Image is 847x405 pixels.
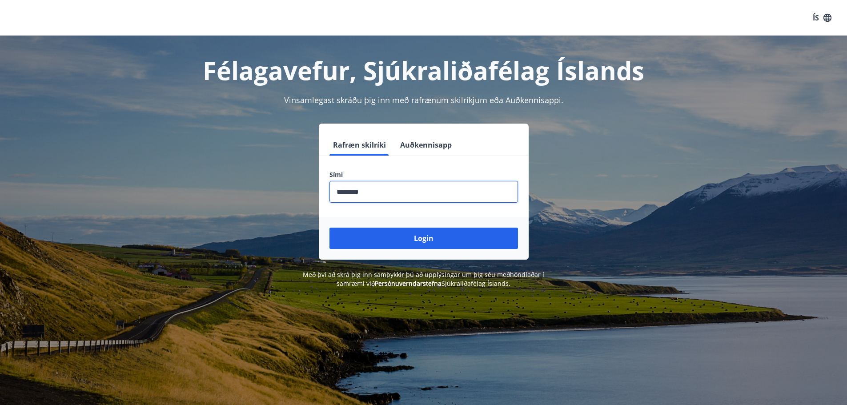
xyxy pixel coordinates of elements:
[375,279,442,288] a: Persónuverndarstefna
[397,134,455,156] button: Auðkennisapp
[114,53,733,87] h1: Félagavefur, Sjúkraliðafélag Íslands
[329,170,518,179] label: Sími
[303,270,544,288] span: Með því að skrá þig inn samþykkir þú að upplýsingar um þig séu meðhöndlaðar í samræmi við Sjúkral...
[329,134,389,156] button: Rafræn skilríki
[284,95,563,105] span: Vinsamlegast skráðu þig inn með rafrænum skilríkjum eða Auðkennisappi.
[808,10,836,26] button: ÍS
[329,228,518,249] button: Login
